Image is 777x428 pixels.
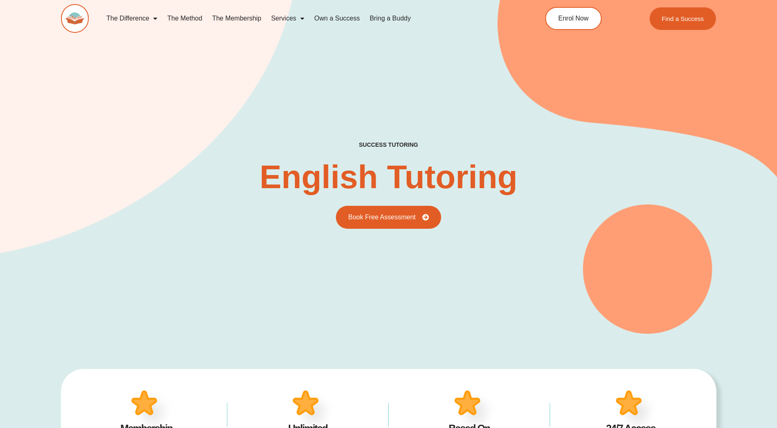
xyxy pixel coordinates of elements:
a: The Difference [102,9,163,28]
a: Enrol Now [545,7,602,30]
a: Own a Success [309,9,365,28]
a: Book Free Assessment [336,206,441,229]
button: Add or edit images [294,1,306,12]
a: The Method [162,9,207,28]
button: Text [271,1,283,12]
button: Draw [283,1,294,12]
a: Find a Success [650,7,716,30]
a: Services [266,9,309,28]
iframe: Chat Widget [641,335,777,428]
h2: English Tutoring [260,161,518,194]
span: Find a Success [662,16,704,22]
span: Book Free Assessment [348,214,416,221]
nav: Menu [102,9,508,28]
h2: success tutoring [359,141,418,148]
a: The Membership [207,9,266,28]
a: Bring a Buddy [365,9,416,28]
span: Enrol Now [558,15,589,22]
span: of ⁨0⁩ [86,1,98,12]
